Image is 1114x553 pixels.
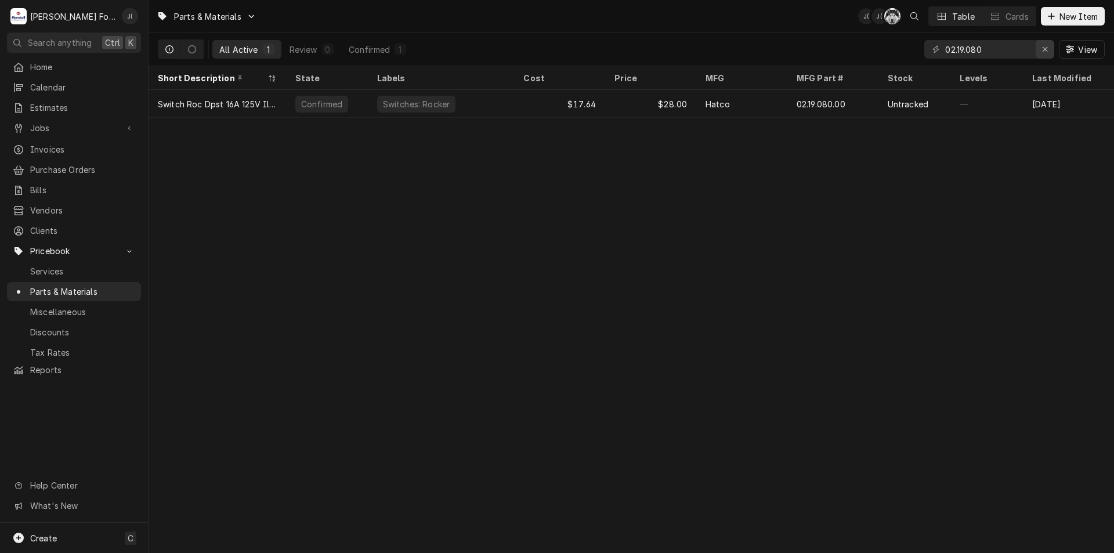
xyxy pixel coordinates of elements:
[858,8,874,24] div: Jeff Debigare (109)'s Avatar
[30,326,135,338] span: Discounts
[30,102,135,114] span: Estimates
[30,81,135,93] span: Calendar
[349,44,390,56] div: Confirmed
[7,32,141,53] button: Search anythingCtrlK
[30,10,115,23] div: [PERSON_NAME] Food Equipment Service
[7,180,141,200] a: Bills
[884,8,900,24] div: C(
[397,44,404,56] div: 1
[905,7,924,26] button: Open search
[30,61,135,73] span: Home
[945,40,1032,59] input: Keyword search
[871,8,888,24] div: J(
[30,245,118,257] span: Pricebook
[158,72,265,84] div: Short Description
[706,98,730,110] div: Hatco
[30,204,135,216] span: Vendors
[7,302,141,321] a: Miscellaneous
[30,184,135,196] span: Bills
[295,72,356,84] div: State
[7,98,141,117] a: Estimates
[382,98,451,110] div: Switches: Rocker
[1076,44,1099,56] span: View
[7,118,141,138] a: Go to Jobs
[30,364,135,376] span: Reports
[28,37,92,49] span: Search anything
[30,265,135,277] span: Services
[105,37,120,49] span: Ctrl
[300,98,343,110] div: Confirmed
[324,44,331,56] div: 0
[952,10,975,23] div: Table
[858,8,874,24] div: J(
[960,72,1011,84] div: Levels
[950,90,1023,118] div: —
[377,72,505,84] div: Labels
[7,323,141,342] a: Discounts
[7,343,141,362] a: Tax Rates
[265,44,272,56] div: 1
[7,241,141,261] a: Go to Pricebook
[7,282,141,301] a: Parts & Materials
[523,72,594,84] div: Cost
[122,8,138,24] div: J(
[7,360,141,379] a: Reports
[888,98,928,110] div: Untracked
[797,72,867,84] div: MFG Part #
[871,8,888,24] div: Jeff Debigare (109)'s Avatar
[888,72,939,84] div: Stock
[290,44,317,56] div: Review
[706,72,776,84] div: MFG
[219,44,258,56] div: All Active
[1032,72,1102,84] div: Last Modified
[7,262,141,281] a: Services
[30,164,135,176] span: Purchase Orders
[30,346,135,359] span: Tax Rates
[7,78,141,97] a: Calendar
[30,479,134,491] span: Help Center
[30,533,57,543] span: Create
[1006,10,1029,23] div: Cards
[30,122,118,134] span: Jobs
[174,10,241,23] span: Parts & Materials
[128,37,133,49] span: K
[7,476,141,495] a: Go to Help Center
[7,57,141,77] a: Home
[884,8,900,24] div: Chris Murphy (103)'s Avatar
[514,90,605,118] div: $17.64
[1036,40,1054,59] button: Erase input
[10,8,27,24] div: M
[30,306,135,318] span: Miscellaneous
[158,98,277,110] div: Switch Roc Dpst 16A 125V Illum
[152,7,261,26] a: Go to Parts & Materials
[1057,10,1100,23] span: New Item
[797,98,845,110] div: 02.19.080.00
[10,8,27,24] div: Marshall Food Equipment Service's Avatar
[1059,40,1105,59] button: View
[7,140,141,159] a: Invoices
[7,221,141,240] a: Clients
[605,90,696,118] div: $28.00
[30,500,134,512] span: What's New
[122,8,138,24] div: Jeff Debigare (109)'s Avatar
[30,143,135,156] span: Invoices
[7,160,141,179] a: Purchase Orders
[30,285,135,298] span: Parts & Materials
[1041,7,1105,26] button: New Item
[1023,90,1114,118] div: [DATE]
[30,225,135,237] span: Clients
[7,201,141,220] a: Vendors
[128,532,133,544] span: C
[7,496,141,515] a: Go to What's New
[614,72,685,84] div: Price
